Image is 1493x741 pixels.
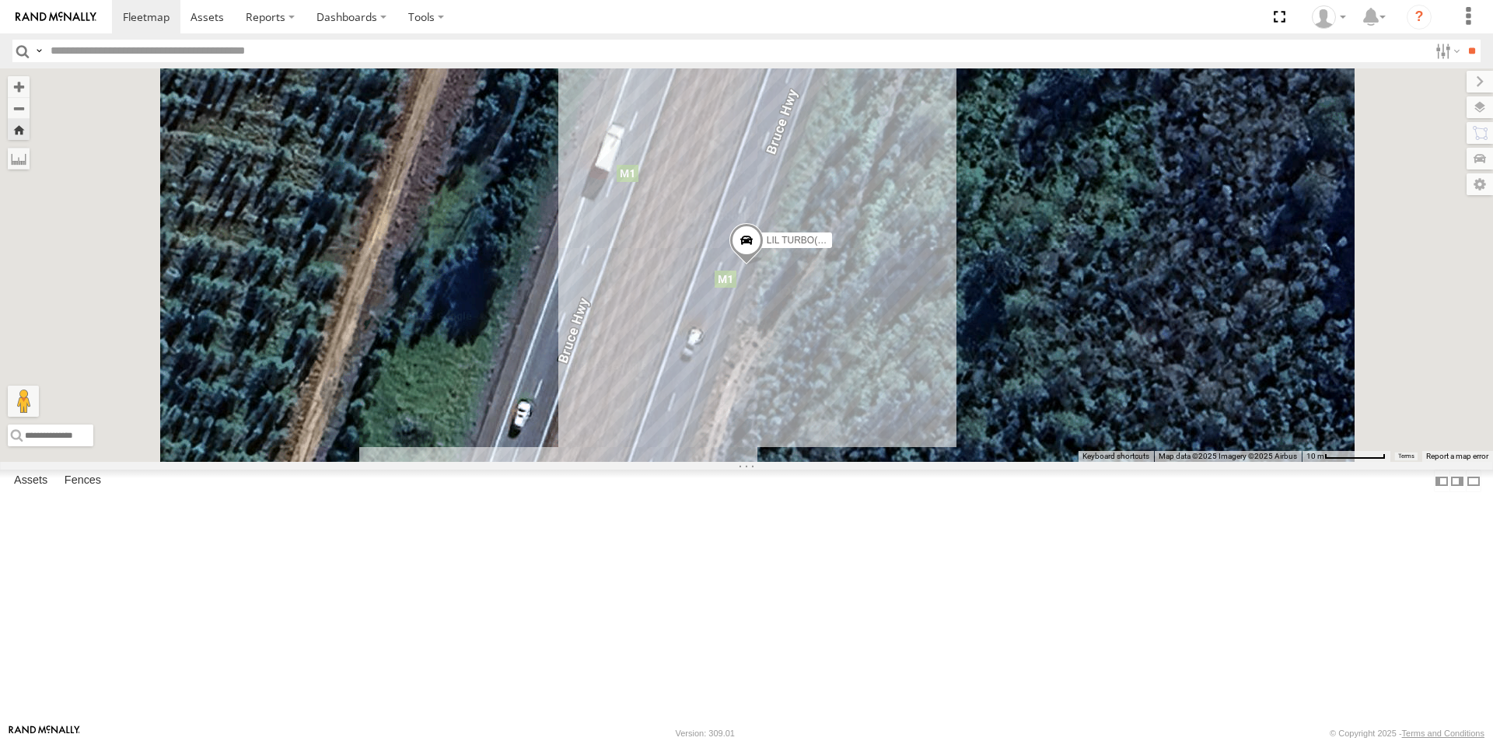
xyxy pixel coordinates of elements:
div: Version: 309.01 [676,729,735,738]
label: Map Settings [1467,173,1493,195]
label: Hide Summary Table [1466,470,1481,492]
label: Fences [57,470,109,492]
label: Dock Summary Table to the Left [1434,470,1449,492]
a: Terms (opens in new tab) [1398,453,1414,459]
button: Keyboard shortcuts [1082,451,1149,462]
button: Drag Pegman onto the map to open Street View [8,386,39,417]
a: Terms and Conditions [1402,729,1484,738]
label: Search Query [33,40,45,62]
label: Dock Summary Table to the Right [1449,470,1465,492]
span: Map data ©2025 Imagery ©2025 Airbus [1159,452,1297,460]
span: 10 m [1306,452,1324,460]
label: Assets [6,470,55,492]
a: Report a map error [1426,452,1488,460]
button: Zoom Home [8,119,30,140]
img: rand-logo.svg [16,12,96,23]
button: Map scale: 10 m per 75 pixels [1302,451,1390,462]
label: Search Filter Options [1429,40,1463,62]
i: ? [1407,5,1432,30]
div: © Copyright 2025 - [1330,729,1484,738]
span: LIL TURBO(SMALL TRUCK) [767,235,886,246]
div: Laura Van Bruggen [1306,5,1351,29]
a: Visit our Website [9,725,80,741]
button: Zoom out [8,97,30,119]
button: Zoom in [8,76,30,97]
label: Measure [8,148,30,170]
